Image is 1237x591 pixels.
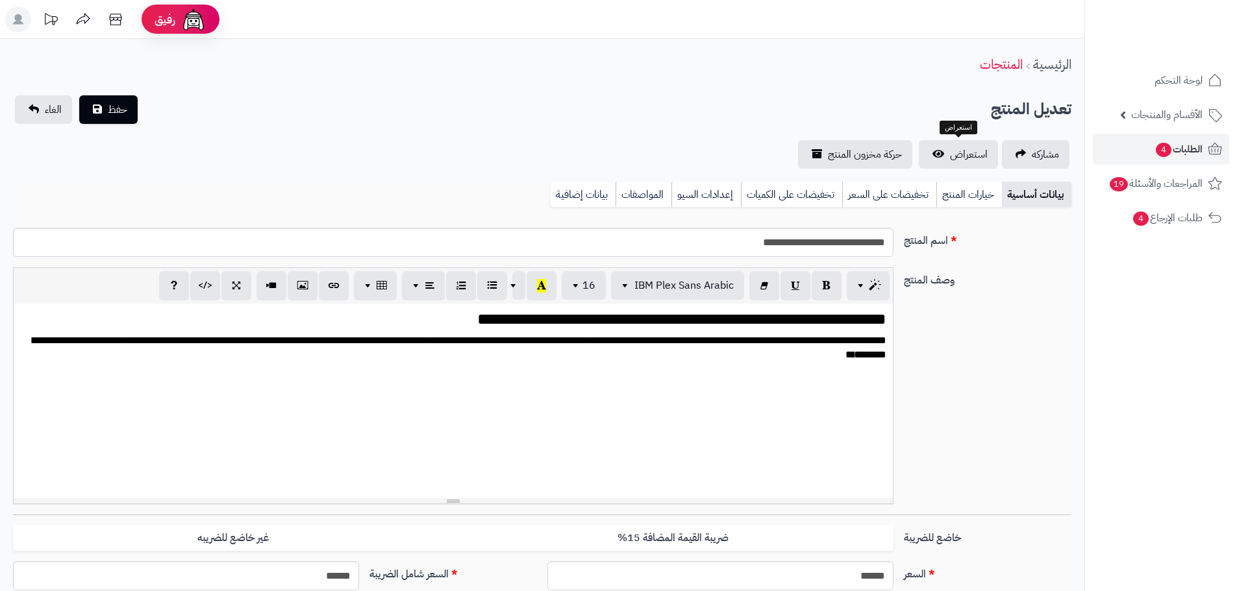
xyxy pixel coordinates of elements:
span: حركة مخزون المنتج [828,147,902,162]
a: الغاء [15,95,72,124]
button: حفظ [79,95,138,124]
a: المراجعات والأسئلة19 [1093,168,1229,199]
a: خيارات المنتج [936,182,1002,208]
span: لوحة التحكم [1155,71,1203,90]
span: مشاركه [1032,147,1059,162]
span: حفظ [108,102,127,117]
span: 16 [582,278,595,293]
span: 19 [1109,176,1128,191]
a: المنتجات [980,54,1023,74]
button: IBM Plex Sans Arabic [611,271,744,300]
span: IBM Plex Sans Arabic [634,278,734,293]
button: 16 [562,271,606,300]
span: استعراض [950,147,988,162]
span: 4 [1132,211,1149,226]
a: بيانات إضافية [551,182,616,208]
div: استعراض [940,121,977,135]
a: إعدادات السيو [671,182,741,208]
label: خاضع للضريبة [899,525,1077,546]
a: تخفيضات على السعر [842,182,936,208]
a: مشاركه [1002,140,1069,169]
a: المواصفات [616,182,671,208]
label: غير خاضع للضريبه [13,525,453,551]
a: استعراض [919,140,998,169]
label: اسم المنتج [899,228,1077,248]
a: تحديثات المنصة [34,6,67,36]
label: وصف المنتج [899,267,1077,288]
a: حركة مخزون المنتج [798,140,912,169]
span: الغاء [45,102,62,117]
a: الطلبات4 [1093,134,1229,165]
span: الأقسام والمنتجات [1131,106,1203,124]
img: ai-face.png [181,6,206,32]
span: 4 [1155,142,1171,157]
img: logo-2.png [1149,26,1225,53]
label: السعر [899,561,1077,582]
label: السعر شامل الضريبة [364,561,542,582]
span: رفيق [155,12,175,27]
a: بيانات أساسية [1002,182,1071,208]
h2: تعديل المنتج [991,96,1071,123]
a: طلبات الإرجاع4 [1093,202,1229,234]
span: طلبات الإرجاع [1132,209,1203,227]
label: ضريبة القيمة المضافة 15% [453,525,893,551]
span: المراجعات والأسئلة [1108,175,1203,193]
span: الطلبات [1155,140,1203,158]
a: لوحة التحكم [1093,65,1229,96]
a: تخفيضات على الكميات [741,182,842,208]
a: الرئيسية [1033,54,1071,74]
